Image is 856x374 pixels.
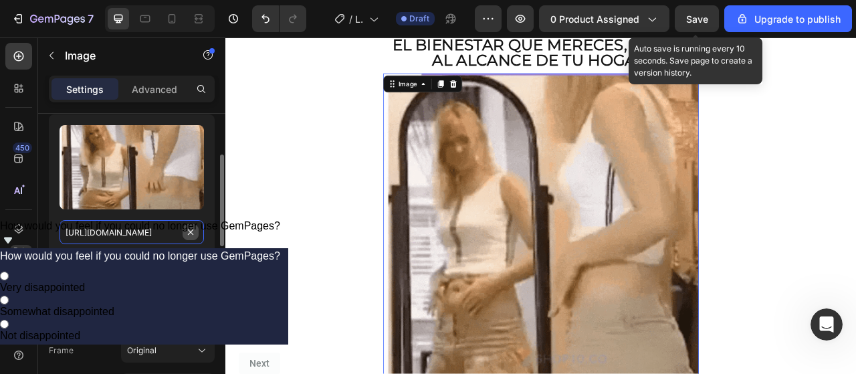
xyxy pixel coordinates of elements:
[88,11,94,27] p: 7
[349,12,352,26] span: /
[217,54,246,66] div: Image
[38,10,60,31] img: Profile image for Operator
[9,8,34,33] button: go back
[11,181,257,251] div: Operator dice…
[355,12,364,26] span: LIP PLUMPER DUO
[539,5,669,32] button: 0 product assigned
[21,5,209,163] div: Como no hay más preguntas siendo planteadas, esta conversación será cerrada. Si necesitas más ayu...
[66,82,104,96] p: Settings
[724,5,852,32] button: Upgrade to publish
[11,251,219,293] div: Help [PERSON_NAME] understand how they’re doing:
[252,5,306,32] div: Undo/Redo
[13,143,32,153] div: 450
[235,8,259,32] div: Cerrar
[65,5,112,15] h1: Operator
[21,259,209,285] div: Help [PERSON_NAME] understand how they’re doing:
[11,181,219,250] div: This ticket has been closed. Please feel free to open a new conversation if you have any other co...
[65,48,179,64] p: Image
[675,5,719,32] button: Save
[209,8,235,33] button: Inicio
[132,82,177,96] p: Advanced
[225,37,856,374] iframe: Design area
[60,125,204,209] img: preview-image
[21,190,205,240] span: This ticket has been closed. Please feel free to open a new conversation if you have any other co...
[811,308,843,341] iframe: Intercom live chat
[686,13,708,25] span: Save
[736,12,841,26] div: Upgrade to publish
[11,251,257,294] div: Operator dice…
[550,12,639,26] span: 0 product assigned
[65,15,205,36] p: El equipo también puede ayudar
[5,5,100,32] button: 7
[409,13,429,25] span: Draft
